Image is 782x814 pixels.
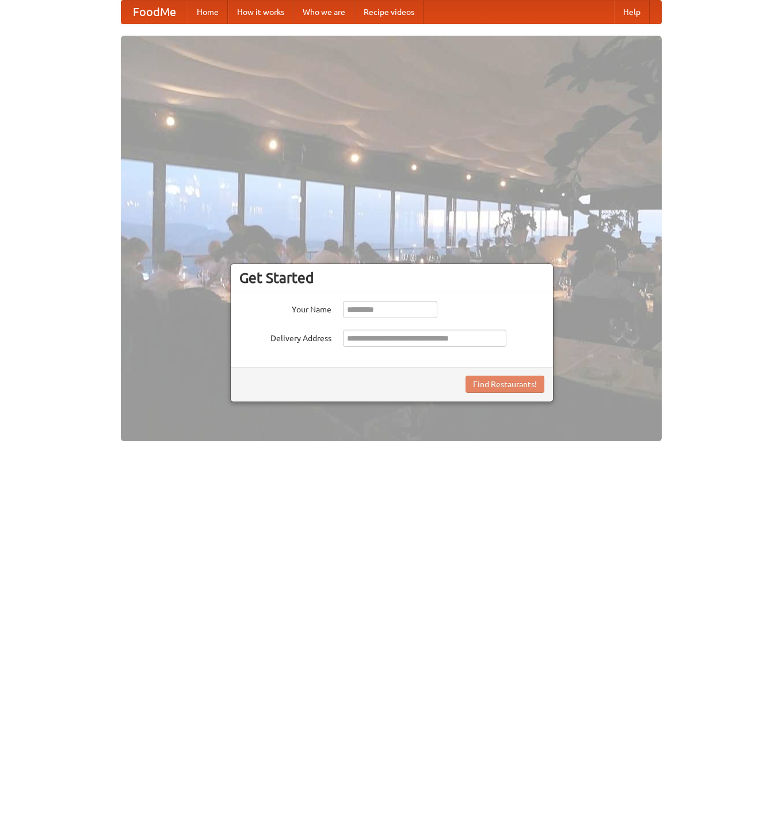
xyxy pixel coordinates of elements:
[239,301,331,315] label: Your Name
[614,1,650,24] a: Help
[239,330,331,344] label: Delivery Address
[354,1,424,24] a: Recipe videos
[239,269,544,286] h3: Get Started
[121,1,188,24] a: FoodMe
[188,1,228,24] a: Home
[228,1,293,24] a: How it works
[293,1,354,24] a: Who we are
[466,376,544,393] button: Find Restaurants!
